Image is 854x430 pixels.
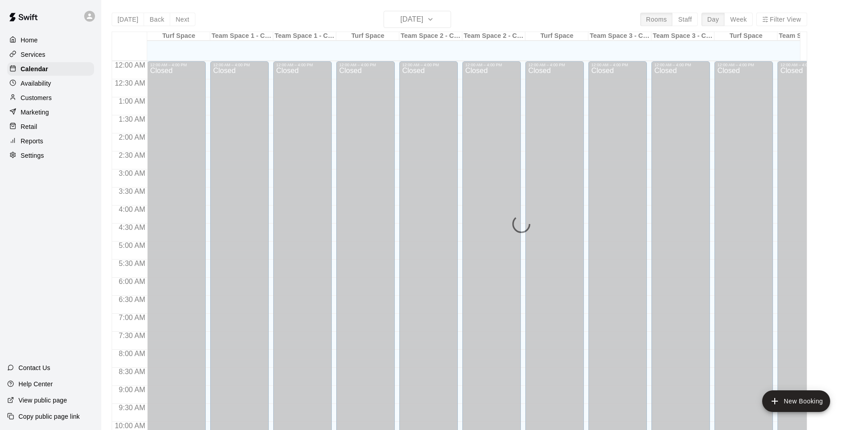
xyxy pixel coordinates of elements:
p: Contact Us [18,363,50,372]
span: 4:30 AM [117,224,148,231]
a: Marketing [7,105,94,119]
span: 12:00 AM [113,61,148,69]
p: Retail [21,122,37,131]
button: add [762,390,830,412]
a: Settings [7,149,94,162]
div: Team Space 2 - Cage 1 [399,32,462,41]
span: 5:30 AM [117,260,148,267]
div: 12:00 AM – 4:00 PM [717,63,770,67]
a: Reports [7,134,94,148]
span: 10:00 AM [113,422,148,430]
a: Customers [7,91,94,105]
div: Team Space 4 - Cage 1 [777,32,840,41]
a: Services [7,48,94,61]
a: Calendar [7,62,94,76]
div: 12:00 AM – 4:00 PM [465,63,518,67]
div: Turf Space [147,32,210,41]
p: View public page [18,396,67,405]
div: Team Space 3 - Cage 2 [651,32,714,41]
span: 5:00 AM [117,242,148,249]
span: 3:30 AM [117,188,148,195]
div: 12:00 AM – 4:00 PM [780,63,833,67]
div: Turf Space [336,32,399,41]
div: Team Space 2 - Cage 2 [462,32,525,41]
div: 12:00 AM – 4:00 PM [402,63,455,67]
div: 12:00 AM – 4:00 PM [213,63,266,67]
span: 7:00 AM [117,314,148,321]
p: Help Center [18,380,53,389]
div: 12:00 AM – 4:00 PM [528,63,581,67]
span: 7:30 AM [117,332,148,339]
span: 12:30 AM [113,79,148,87]
div: Turf Space [714,32,777,41]
span: 4:00 AM [117,206,148,213]
span: 3:00 AM [117,169,148,177]
div: Turf Space [525,32,588,41]
div: 12:00 AM – 4:00 PM [591,63,644,67]
p: Calendar [21,64,48,73]
span: 6:30 AM [117,296,148,303]
span: 2:30 AM [117,151,148,159]
a: Home [7,33,94,47]
span: 8:00 AM [117,350,148,357]
div: Team Space 3 - Cage 1 [588,32,651,41]
div: 12:00 AM – 4:00 PM [339,63,392,67]
p: Reports [21,137,43,146]
div: Team Space 1 - Cage 1 [210,32,273,41]
span: 9:30 AM [117,404,148,412]
p: Customers [21,93,52,102]
a: Availability [7,77,94,90]
a: Retail [7,120,94,133]
span: 2:00 AM [117,133,148,141]
span: 9:00 AM [117,386,148,393]
p: Home [21,36,38,45]
div: Team Space 1 - Cage 2 [273,32,336,41]
span: 1:00 AM [117,97,148,105]
span: 6:00 AM [117,278,148,285]
p: Settings [21,151,44,160]
span: 8:30 AM [117,368,148,375]
div: 12:00 AM – 4:00 PM [276,63,329,67]
p: Copy public page link [18,412,80,421]
p: Availability [21,79,51,88]
span: 1:30 AM [117,115,148,123]
div: 12:00 AM – 4:00 PM [150,63,203,67]
p: Marketing [21,108,49,117]
div: 12:00 AM – 4:00 PM [654,63,707,67]
p: Services [21,50,45,59]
